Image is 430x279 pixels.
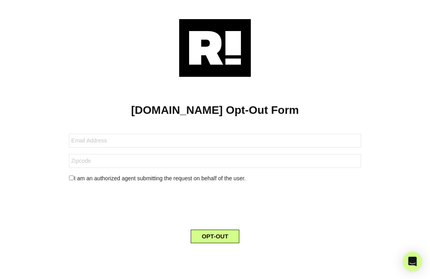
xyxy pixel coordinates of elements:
[191,230,240,243] button: OPT-OUT
[12,103,418,117] h1: [DOMAIN_NAME] Opt-Out Form
[154,189,276,220] iframe: reCAPTCHA
[179,19,251,77] img: Retention.com
[69,154,361,168] input: Zipcode
[403,252,422,271] div: Open Intercom Messenger
[63,174,367,183] div: I am an authorized agent submitting the request on behalf of the user.
[69,134,361,148] input: Email Address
